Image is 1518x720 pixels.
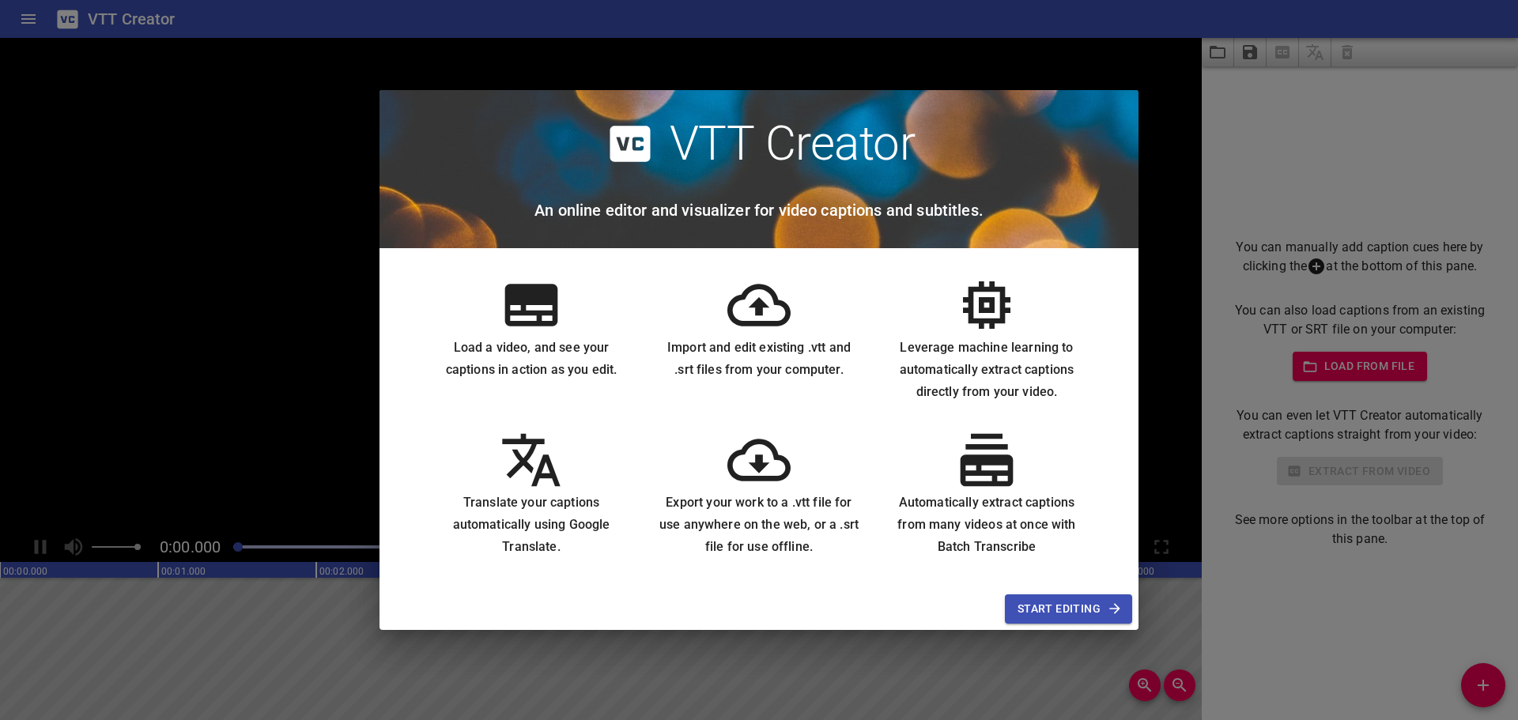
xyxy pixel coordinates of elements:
span: Start Editing [1018,599,1120,619]
h6: Translate your captions automatically using Google Translate. [430,492,632,558]
h6: Export your work to a .vtt file for use anywhere on the web, or a .srt file for use offline. [658,492,860,558]
button: Start Editing [1005,594,1132,624]
h6: Leverage machine learning to automatically extract captions directly from your video. [885,337,1088,403]
h6: Import and edit existing .vtt and .srt files from your computer. [658,337,860,381]
h6: Load a video, and see your captions in action as you edit. [430,337,632,381]
h6: Automatically extract captions from many videos at once with Batch Transcribe [885,492,1088,558]
h6: An online editor and visualizer for video captions and subtitles. [534,198,984,223]
h2: VTT Creator [670,115,916,172]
